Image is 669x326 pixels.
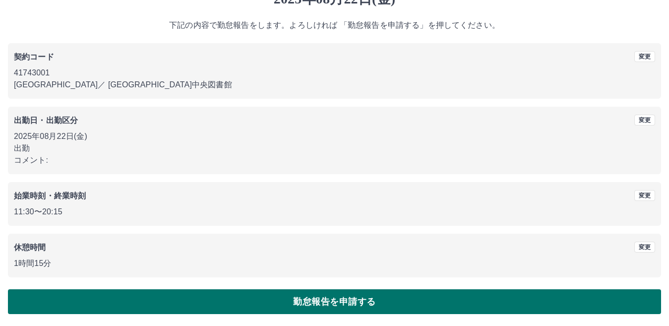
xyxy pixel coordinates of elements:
button: 変更 [634,115,655,126]
b: 契約コード [14,53,54,61]
b: 出勤日・出勤区分 [14,116,78,125]
button: 変更 [634,242,655,253]
b: 休憩時間 [14,243,46,252]
b: 始業時刻・終業時刻 [14,192,86,200]
p: [GEOGRAPHIC_DATA] ／ [GEOGRAPHIC_DATA]中央図書館 [14,79,655,91]
p: 1時間15分 [14,258,655,269]
button: 勤怠報告を申請する [8,289,661,314]
p: 11:30 〜 20:15 [14,206,655,218]
button: 変更 [634,51,655,62]
button: 変更 [634,190,655,201]
p: 出勤 [14,142,655,154]
p: 下記の内容で勤怠報告をします。よろしければ 「勤怠報告を申請する」を押してください。 [8,19,661,31]
p: 41743001 [14,67,655,79]
p: 2025年08月22日(金) [14,130,655,142]
p: コメント: [14,154,655,166]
